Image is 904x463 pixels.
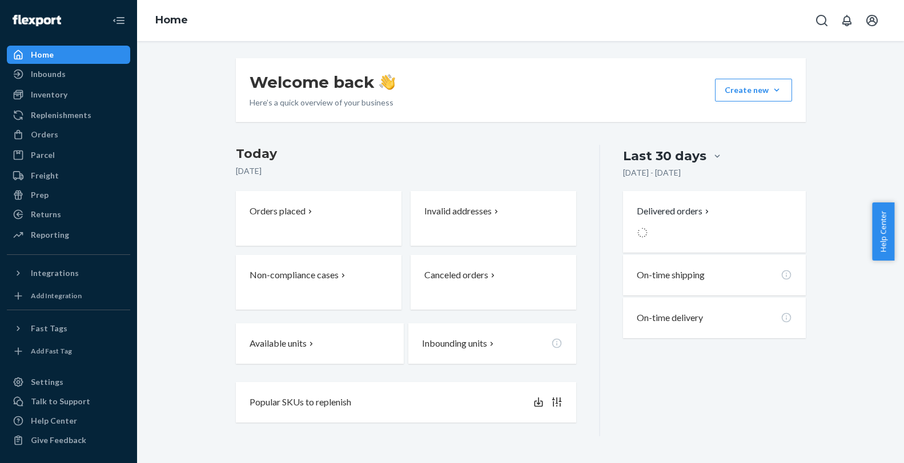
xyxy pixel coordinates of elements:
button: Open Search Box [810,9,833,32]
img: hand-wave emoji [379,74,395,90]
button: Non-compliance cases [236,255,401,310]
div: Add Fast Tag [31,346,72,356]
div: Replenishments [31,109,91,121]
button: Close Navigation [107,9,130,32]
div: Inventory [31,89,67,100]
a: Help Center [7,412,130,430]
p: Inbounding units [422,337,487,350]
div: Reporting [31,229,69,241]
button: Available units [236,323,404,364]
div: Parcel [31,149,55,161]
button: Integrations [7,264,130,282]
p: Popular SKUs to replenish [250,396,351,409]
p: Invalid addresses [424,205,492,218]
a: Orders [7,125,130,144]
a: Home [7,46,130,64]
a: Inventory [7,86,130,104]
button: Delivered orders [637,205,712,218]
h3: Today [236,145,577,163]
button: Fast Tags [7,319,130,338]
button: Open notifications [835,9,858,32]
p: Canceled orders [424,269,488,282]
p: [DATE] [236,165,577,177]
div: Give Feedback [31,434,86,446]
p: Non-compliance cases [250,269,339,282]
div: Settings [31,376,63,388]
a: Replenishments [7,106,130,124]
p: Available units [250,337,307,350]
button: Inbounding units [408,323,576,364]
a: Reporting [7,226,130,244]
a: Returns [7,205,130,224]
button: Talk to Support [7,392,130,411]
div: Orders [31,129,58,140]
button: Create new [715,79,792,101]
div: Integrations [31,267,79,279]
p: On-time shipping [637,269,705,282]
img: Flexport logo [13,15,61,26]
h1: Welcome back [250,72,395,92]
div: Prep [31,189,49,201]
p: Here’s a quick overview of your business [250,97,395,108]
a: Freight [7,166,130,185]
button: Help Center [872,202,894,261]
button: Give Feedback [7,431,130,449]
a: Add Fast Tag [7,342,130,360]
div: Last 30 days [623,147,706,165]
button: Open account menu [861,9,883,32]
button: Canceled orders [411,255,576,310]
a: Prep [7,186,130,204]
p: Orders placed [250,205,306,218]
p: On-time delivery [637,311,703,324]
p: [DATE] - [DATE] [623,167,681,178]
div: Help Center [31,415,77,427]
button: Invalid addresses [411,191,576,246]
div: Fast Tags [31,323,67,334]
a: Parcel [7,146,130,164]
a: Add Integration [7,287,130,305]
div: Add Integration [31,291,82,300]
a: Inbounds [7,65,130,83]
ol: breadcrumbs [146,4,197,37]
button: Orders placed [236,191,401,246]
div: Returns [31,209,61,220]
div: Home [31,49,54,60]
div: Inbounds [31,68,66,80]
a: Settings [7,373,130,391]
a: Home [155,14,188,26]
div: Talk to Support [31,396,90,407]
div: Freight [31,170,59,181]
